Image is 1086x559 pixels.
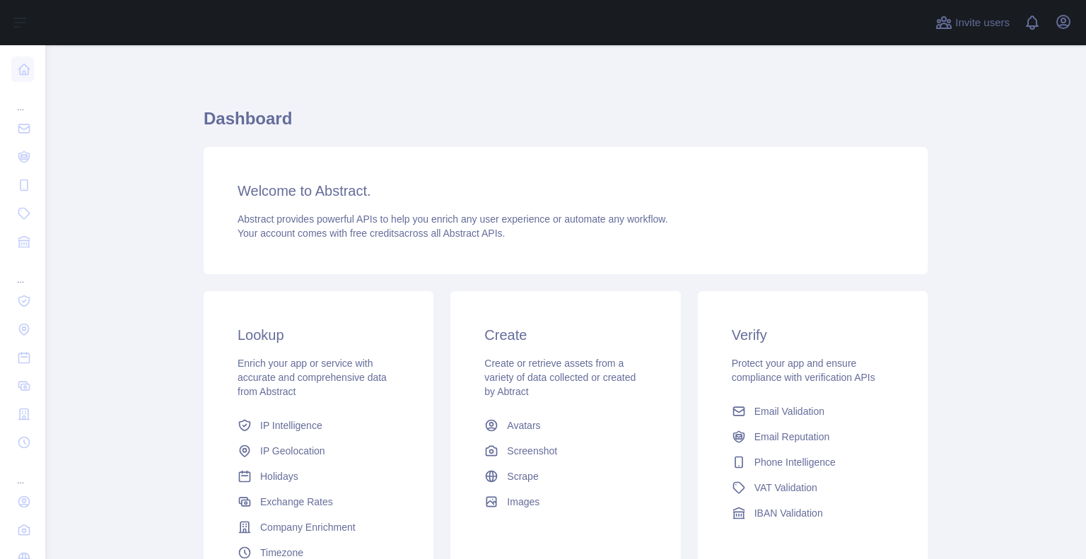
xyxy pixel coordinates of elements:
[238,325,399,345] h3: Lookup
[260,495,333,509] span: Exchange Rates
[232,413,405,438] a: IP Intelligence
[238,358,387,397] span: Enrich your app or service with accurate and comprehensive data from Abstract
[955,15,1010,31] span: Invite users
[726,500,899,526] a: IBAN Validation
[732,358,875,383] span: Protect your app and ensure compliance with verification APIs
[238,213,668,225] span: Abstract provides powerful APIs to help you enrich any user experience or automate any workflow.
[232,489,405,514] a: Exchange Rates
[754,455,836,469] span: Phone Intelligence
[726,449,899,475] a: Phone Intelligence
[933,11,1012,34] button: Invite users
[260,418,322,433] span: IP Intelligence
[479,438,652,464] a: Screenshot
[11,257,34,286] div: ...
[479,413,652,438] a: Avatars
[507,418,540,433] span: Avatars
[479,489,652,514] a: Images
[260,469,298,483] span: Holidays
[11,458,34,486] div: ...
[726,399,899,424] a: Email Validation
[232,514,405,540] a: Company Enrichment
[479,464,652,489] a: Scrape
[484,358,636,397] span: Create or retrieve assets from a variety of data collected or created by Abtract
[232,464,405,489] a: Holidays
[11,85,34,113] div: ...
[507,469,538,483] span: Scrape
[238,228,505,239] span: Your account comes with across all Abstract APIs.
[350,228,399,239] span: free credits
[754,404,824,418] span: Email Validation
[260,520,356,534] span: Company Enrichment
[204,107,928,141] h1: Dashboard
[754,430,830,444] span: Email Reputation
[238,181,894,201] h3: Welcome to Abstract.
[232,438,405,464] a: IP Geolocation
[507,495,539,509] span: Images
[754,506,823,520] span: IBAN Validation
[732,325,894,345] h3: Verify
[507,444,557,458] span: Screenshot
[260,444,325,458] span: IP Geolocation
[726,475,899,500] a: VAT Validation
[484,325,646,345] h3: Create
[754,481,817,495] span: VAT Validation
[726,424,899,449] a: Email Reputation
